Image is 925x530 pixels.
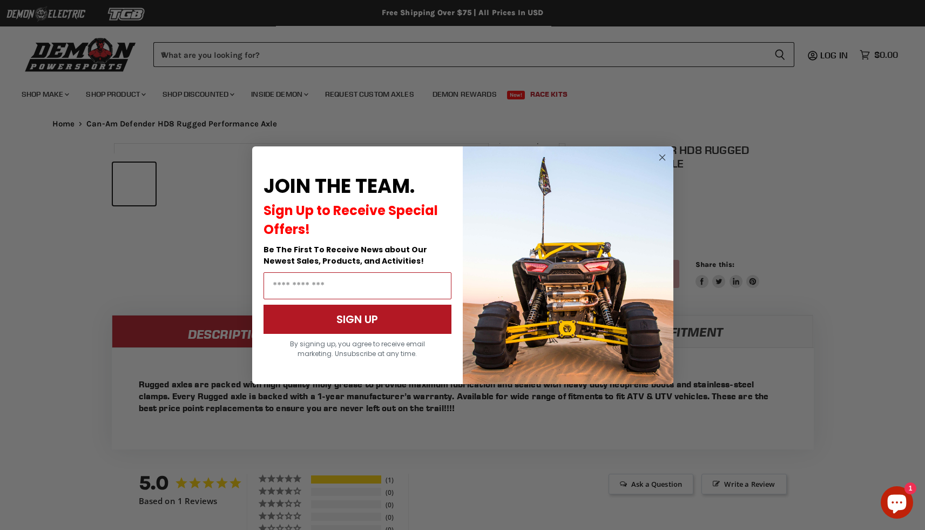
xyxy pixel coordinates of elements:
[264,272,451,299] input: Email Address
[463,146,673,384] img: a9095488-b6e7-41ba-879d-588abfab540b.jpeg
[264,202,438,238] span: Sign Up to Receive Special Offers!
[264,305,451,334] button: SIGN UP
[656,151,669,164] button: Close dialog
[264,244,427,266] span: Be The First To Receive News about Our Newest Sales, Products, and Activities!
[264,172,415,200] span: JOIN THE TEAM.
[877,486,916,521] inbox-online-store-chat: Shopify online store chat
[290,339,425,358] span: By signing up, you agree to receive email marketing. Unsubscribe at any time.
